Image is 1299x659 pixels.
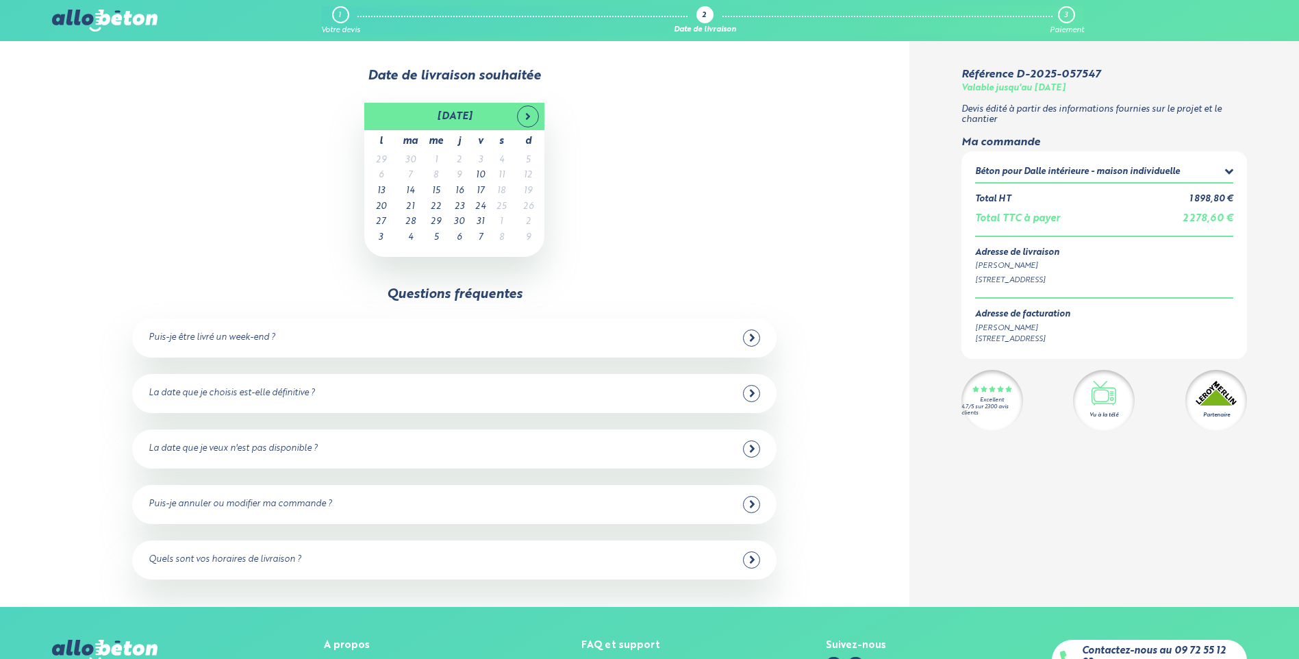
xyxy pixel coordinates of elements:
[975,310,1070,320] div: Adresse de facturation
[1050,26,1084,35] div: Paiement
[512,199,544,215] td: 26
[149,388,315,399] div: La date que je choisis est-elle définitive ?
[975,165,1233,182] summary: Béton pour Dalle intérieure - maison individuelle
[975,275,1233,286] div: [STREET_ADDRESS]
[423,153,449,169] td: 1
[512,214,544,230] td: 2
[512,168,544,184] td: 12
[975,213,1060,225] div: Total TTC à payer
[364,214,397,230] td: 27
[397,168,423,184] td: 7
[702,12,706,21] div: 2
[975,260,1233,272] div: [PERSON_NAME]
[321,6,360,35] a: 1 Votre devis
[826,640,886,651] div: Suivez-nous
[324,640,416,651] div: A propos
[364,168,397,184] td: 6
[397,184,423,199] td: 14
[512,230,544,246] td: 9
[491,153,512,169] td: 4
[449,214,470,230] td: 30
[149,555,301,565] div: Quels sont vos horaires de livraison ?
[423,230,449,246] td: 5
[1064,11,1068,20] div: 3
[52,69,857,84] div: Date de livraison souhaitée
[674,26,736,35] div: Date de livraison
[491,214,512,230] td: 1
[961,105,1247,125] p: Devis édité à partir des informations fournies sur le projet et le chantier
[491,184,512,199] td: 18
[1183,214,1233,223] span: 2 278,60 €
[961,404,1023,416] div: 4.7/5 sur 2300 avis clients
[423,199,449,215] td: 22
[423,184,449,199] td: 15
[364,230,397,246] td: 3
[149,499,332,510] div: Puis-je annuler ou modifier ma commande ?
[470,184,491,199] td: 17
[449,168,470,184] td: 9
[397,214,423,230] td: 28
[961,84,1065,94] div: Valable jusqu'au [DATE]
[470,168,491,184] td: 10
[1050,6,1084,35] a: 3 Paiement
[364,199,397,215] td: 20
[470,199,491,215] td: 24
[364,153,397,169] td: 29
[449,184,470,199] td: 16
[321,26,360,35] div: Votre devis
[975,248,1233,258] div: Adresse de livraison
[1203,411,1230,419] div: Partenaire
[491,168,512,184] td: 11
[449,199,470,215] td: 23
[470,214,491,230] td: 31
[1189,195,1233,205] div: 1 898,80 €
[491,130,512,153] th: s
[470,230,491,246] td: 7
[397,103,512,130] th: [DATE]
[364,130,397,153] th: l
[961,136,1247,149] div: Ma commande
[581,640,660,651] div: FAQ et support
[975,334,1070,345] div: [STREET_ADDRESS]
[423,214,449,230] td: 29
[397,130,423,153] th: ma
[975,195,1011,205] div: Total HT
[149,444,318,454] div: La date que je veux n'est pas disponible ?
[397,199,423,215] td: 21
[387,287,522,302] div: Questions fréquentes
[397,153,423,169] td: 30
[491,230,512,246] td: 8
[961,69,1100,81] div: Référence D-2025-057547
[397,230,423,246] td: 4
[1089,411,1118,419] div: Vu à la télé
[975,167,1180,177] div: Béton pour Dalle intérieure - maison individuelle
[1177,606,1284,644] iframe: Help widget launcher
[980,397,1004,403] div: Excellent
[52,10,157,32] img: allobéton
[449,230,470,246] td: 6
[512,153,544,169] td: 5
[364,184,397,199] td: 13
[449,153,470,169] td: 2
[674,6,736,35] a: 2 Date de livraison
[449,130,470,153] th: j
[149,333,275,343] div: Puis-je être livré un week-end ?
[423,168,449,184] td: 8
[491,199,512,215] td: 25
[470,130,491,153] th: v
[512,130,544,153] th: d
[338,11,341,20] div: 1
[470,153,491,169] td: 3
[512,184,544,199] td: 19
[423,130,449,153] th: me
[975,323,1070,334] div: [PERSON_NAME]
